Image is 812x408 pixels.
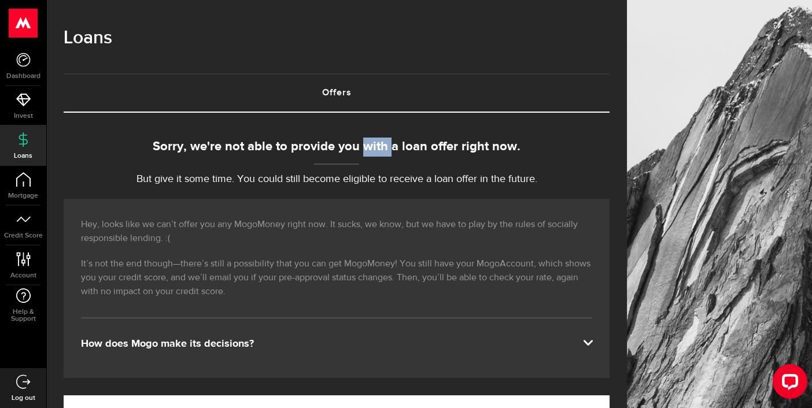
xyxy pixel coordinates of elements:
[64,75,610,112] a: Offers
[81,257,592,299] p: It’s not the end though—there’s still a possibility that you can get MogoMoney! You still have yo...
[763,359,812,408] iframe: LiveChat chat widget
[64,172,610,187] p: But give it some time. You could still become eligible to receive a loan offer in the future.
[64,23,610,53] h1: Loans
[81,337,592,351] div: How does Mogo make its decisions?
[81,218,592,246] p: Hey, looks like we can’t offer you any MogoMoney right now. It sucks, we know, but we have to pla...
[64,138,610,157] div: Sorry, we're not able to provide you with a loan offer right now.
[64,73,610,113] ul: Tabs Navigation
